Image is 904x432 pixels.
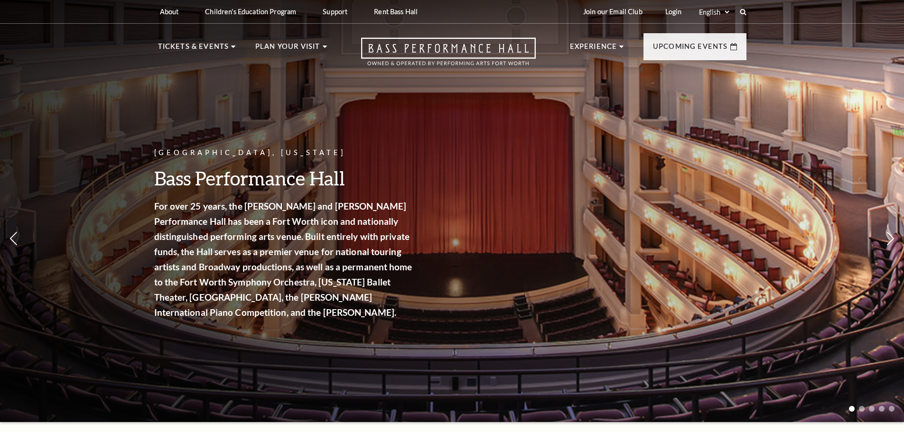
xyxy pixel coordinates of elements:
[697,8,731,17] select: Select:
[160,8,179,16] p: About
[158,41,229,58] p: Tickets & Events
[154,147,415,159] p: [GEOGRAPHIC_DATA], [US_STATE]
[374,8,418,16] p: Rent Bass Hall
[255,41,320,58] p: Plan Your Visit
[323,8,347,16] p: Support
[653,41,728,58] p: Upcoming Events
[570,41,617,58] p: Experience
[205,8,296,16] p: Children's Education Program
[154,166,415,190] h3: Bass Performance Hall
[154,201,412,318] strong: For over 25 years, the [PERSON_NAME] and [PERSON_NAME] Performance Hall has been a Fort Worth ico...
